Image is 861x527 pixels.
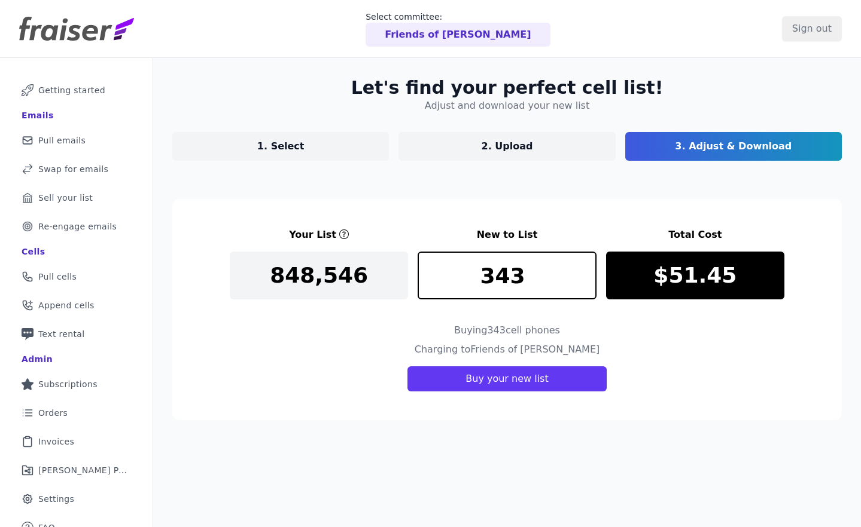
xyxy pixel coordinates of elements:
a: Re-engage emails [10,213,143,240]
p: Select committee: [366,11,550,23]
span: Re-engage emails [38,220,117,232]
h2: Let's find your perfect cell list! [351,77,664,99]
h4: Charging to Friends of [PERSON_NAME] [415,342,600,357]
span: Settings [38,493,74,505]
a: Swap for emails [10,156,143,182]
a: Select committee: Friends of [PERSON_NAME] [366,11,550,47]
span: Swap for emails [38,163,108,175]
a: 1. Select [172,132,389,161]
h4: Adjust and download your new list [425,99,589,113]
a: Sell your list [10,185,143,211]
h3: Your List [289,228,336,242]
p: 848,546 [270,263,368,287]
a: [PERSON_NAME] Performance [10,457,143,483]
input: Sign out [782,16,842,41]
div: Admin [22,353,53,365]
a: Getting started [10,77,143,103]
a: Settings [10,486,143,512]
a: Text rental [10,321,143,347]
img: Fraiser Logo [19,17,134,41]
div: Cells [22,246,45,258]
a: Append cells [10,292,143,318]
h3: Total Cost [606,228,784,242]
a: 3. Adjust & Download [625,132,842,161]
a: Subscriptions [10,371,143,397]
span: Invoices [38,436,74,448]
a: Pull emails [10,127,143,154]
button: Buy your new list [407,366,606,391]
span: Append cells [38,299,95,311]
span: Pull emails [38,134,86,146]
h4: Buying 343 cell phones [454,323,560,338]
span: Text rental [38,328,85,340]
span: [PERSON_NAME] Performance [38,464,129,476]
span: Subscriptions [38,378,98,390]
p: 3. Adjust & Download [675,139,792,154]
a: Pull cells [10,263,143,290]
p: Friends of [PERSON_NAME] [385,27,531,42]
a: Orders [10,400,143,426]
span: Sell your list [38,192,93,204]
span: Orders [38,407,68,419]
a: Invoices [10,428,143,455]
p: $51.45 [653,263,737,287]
span: Getting started [38,84,105,96]
div: Emails [22,109,54,121]
span: Pull cells [38,271,77,283]
p: 2. Upload [482,139,533,154]
h3: New to List [418,228,596,242]
p: 1. Select [257,139,305,154]
a: 2. Upload [398,132,615,161]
